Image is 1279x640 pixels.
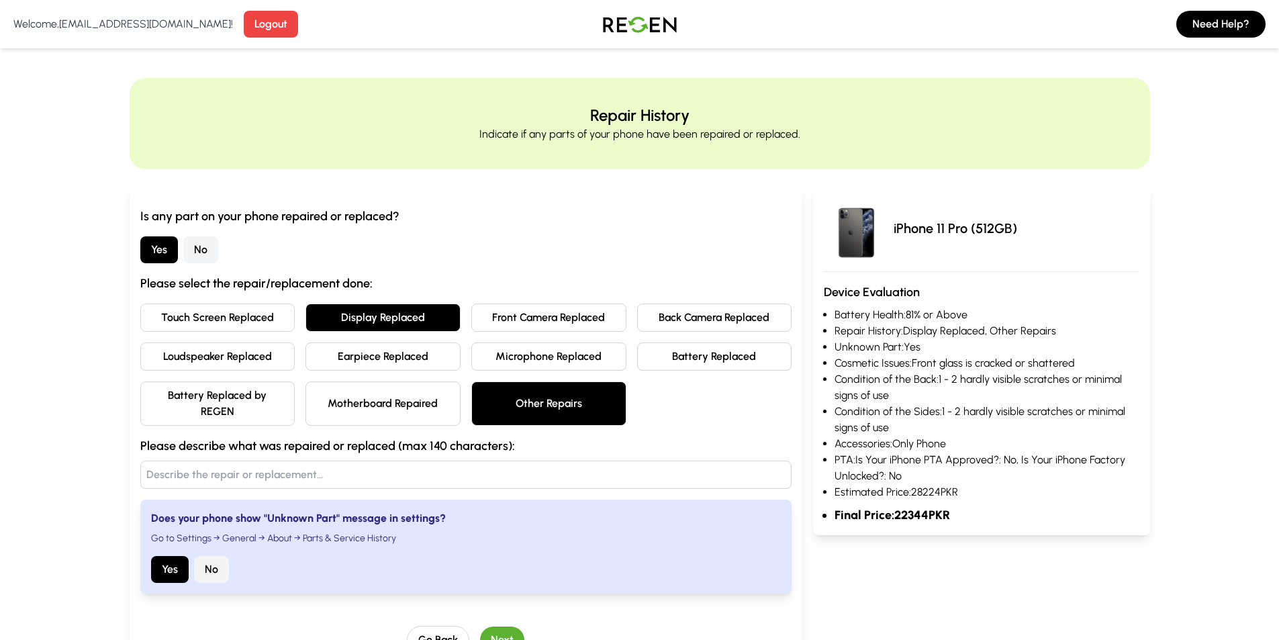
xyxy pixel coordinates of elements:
button: Other Repairs [471,381,626,426]
img: iPhone 11 Pro [824,196,888,261]
button: Motherboard Repaired [305,381,461,426]
li: Go to Settings → General → About → Parts & Service History [151,532,781,545]
h3: Is any part on your phone repaired or replaced? [140,207,792,226]
button: Display Replaced [305,304,461,332]
h3: Please describe what was repaired or replaced (max 140 characters): [140,437,792,455]
p: Welcome, [EMAIL_ADDRESS][DOMAIN_NAME] ! [13,16,233,32]
input: Describe the repair or replacement... [140,461,792,489]
strong: Does your phone show "Unknown Part" message in settings? [151,512,446,524]
button: Battery Replaced by REGEN [140,381,295,426]
button: No [183,236,218,263]
button: Front Camera Replaced [471,304,626,332]
li: Accessories: Only Phone [835,436,1139,452]
p: iPhone 11 Pro (512GB) [894,219,1017,238]
button: Loudspeaker Replaced [140,342,295,371]
li: Condition of the Back: 1 - 2 hardly visible scratches or minimal signs of use [835,371,1139,404]
h2: Repair History [590,105,690,126]
button: Battery Replaced [637,342,792,371]
button: Microphone Replaced [471,342,626,371]
img: Logo [593,5,687,43]
li: PTA: Is Your iPhone PTA Approved?: No, Is Your iPhone Factory Unlocked?: No [835,452,1139,484]
li: Condition of the Sides: 1 - 2 hardly visible scratches or minimal signs of use [835,404,1139,436]
button: Yes [140,236,178,263]
button: Yes [151,556,189,583]
button: No [194,556,229,583]
button: Logout [244,11,298,38]
button: Need Help? [1176,11,1266,38]
button: Earpiece Replaced [305,342,461,371]
button: Touch Screen Replaced [140,304,295,332]
li: Battery Health: 81% or Above [835,307,1139,323]
li: Final Price: 22344 PKR [835,506,1139,524]
li: Unknown Part: Yes [835,339,1139,355]
h3: Device Evaluation [824,283,1139,302]
li: Estimated Price: 28224 PKR [835,484,1139,500]
h3: Please select the repair/replacement done: [140,274,792,293]
li: Cosmetic Issues: Front glass is cracked or shattered [835,355,1139,371]
li: Repair History: Display Replaced, Other Repairs [835,323,1139,339]
p: Indicate if any parts of your phone have been repaired or replaced. [479,126,800,142]
button: Back Camera Replaced [637,304,792,332]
